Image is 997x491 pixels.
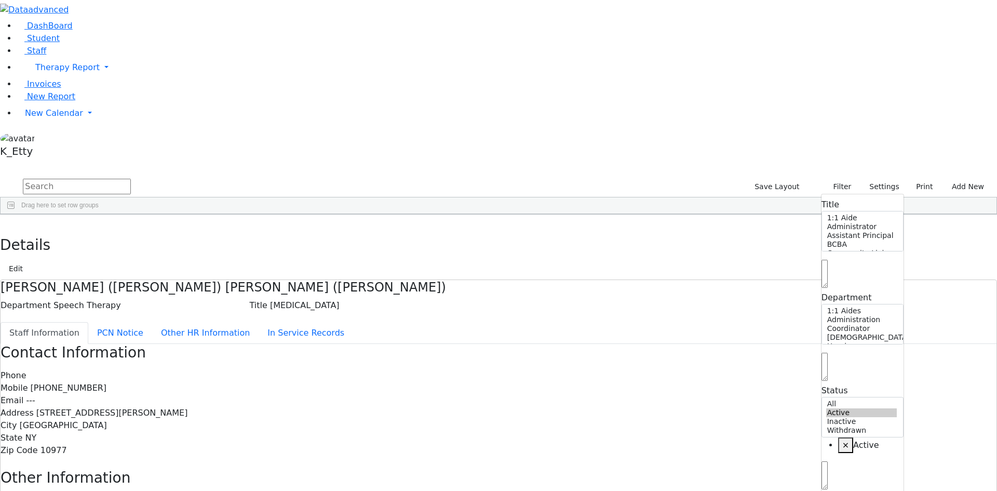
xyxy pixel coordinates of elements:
[21,202,99,209] span: Drag here to set row groups
[1,322,88,344] button: Staff Information
[826,307,897,315] option: 1:1 Aides
[1,444,38,457] label: Zip Code
[17,57,997,78] a: Therapy Report
[826,214,897,222] option: 1:1 Aide
[826,324,897,333] option: Coordinator
[821,198,839,211] label: Title
[152,322,259,344] button: Other HR Information
[853,440,879,450] span: Active
[826,408,897,417] option: Active
[250,299,267,312] label: Title
[17,79,61,89] a: Invoices
[821,353,828,381] textarea: Search
[821,397,904,437] select: Default select example
[1,299,51,312] label: Department
[4,261,28,277] button: Edit
[821,260,828,288] textarea: Search
[270,300,340,310] span: [MEDICAL_DATA]
[826,240,897,249] option: BCBA
[27,46,46,56] span: Staff
[826,222,897,231] option: Administrator
[842,440,849,450] span: ×
[826,400,897,408] option: All
[17,91,75,101] a: New Report
[23,179,131,194] input: Search
[826,333,897,342] option: [DEMOGRAPHIC_DATA] Paraprofessional
[25,108,83,118] span: New Calendar
[821,291,872,304] label: Department
[1,432,22,444] label: State
[838,437,853,453] button: Remove item
[904,179,938,195] button: Print
[35,62,100,72] span: Therapy Report
[821,461,828,489] textarea: Search
[821,304,904,344] select: Default select example
[17,46,46,56] a: Staff
[1,394,23,407] label: Email
[826,249,897,258] option: Community Liaison
[820,179,856,195] button: Filter
[838,437,904,453] li: Active
[826,315,897,324] option: Administration
[1,344,996,362] h3: Contact Information
[36,408,188,418] span: [STREET_ADDRESS][PERSON_NAME]
[1,419,17,432] label: City
[27,91,75,101] span: New Report
[17,103,997,124] a: New Calendar
[1,280,996,295] h4: [PERSON_NAME] ([PERSON_NAME]) [PERSON_NAME] ([PERSON_NAME])
[826,426,897,435] option: Withdrawn
[31,383,107,393] span: [PHONE_NUMBER]
[826,231,897,240] option: Assistant Principal
[259,322,353,344] button: In Service Records
[26,395,35,405] span: ---
[1,407,34,419] label: Address
[17,33,60,43] a: Student
[941,179,989,195] button: Add New
[27,79,61,89] span: Invoices
[88,322,152,344] button: PCN Notice
[25,433,36,443] span: NY
[821,384,848,397] label: Status
[27,21,73,31] span: DashBoard
[19,420,106,430] span: [GEOGRAPHIC_DATA]
[41,445,67,455] span: 10977
[826,417,897,426] option: Inactive
[27,33,60,43] span: Student
[750,179,804,195] button: Save Layout
[53,300,121,310] span: Speech Therapy
[17,21,73,31] a: DashBoard
[821,211,904,251] select: Default select example
[1,469,996,487] h3: Other Information
[826,342,897,351] option: Hearing
[1,369,26,382] label: Phone
[1,382,28,394] label: Mobile
[856,179,904,195] button: Settings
